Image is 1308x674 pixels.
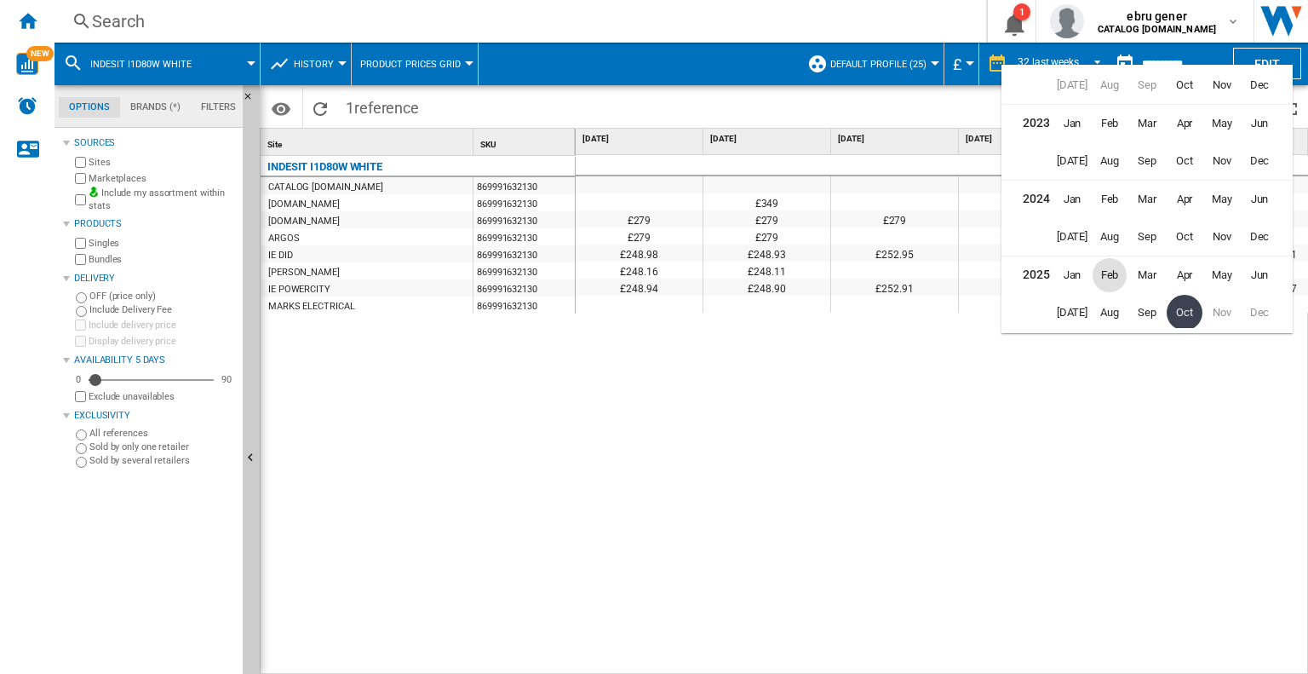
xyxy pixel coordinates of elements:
[1093,220,1127,254] span: Aug
[1241,180,1292,218] td: June 2024
[1167,220,1202,254] span: Oct
[1130,258,1164,292] span: Mar
[1093,144,1127,178] span: Aug
[1241,256,1292,294] td: June 2025
[1130,182,1164,216] span: Mar
[1053,180,1091,218] td: January 2024
[1091,104,1128,142] td: February 2023
[1241,104,1292,142] td: June 2023
[1241,294,1292,332] td: December 2025
[1205,107,1239,141] span: May
[1167,258,1202,292] span: Apr
[1093,258,1127,292] span: Feb
[1203,294,1241,332] td: November 2025
[1055,296,1089,330] span: [DATE]
[1205,182,1239,216] span: May
[1242,144,1276,178] span: Dec
[1091,180,1128,218] td: February 2024
[1166,104,1203,142] td: April 2023
[1203,142,1241,181] td: November 2023
[1166,294,1203,332] td: October 2025
[1128,218,1166,256] td: September 2024
[1091,66,1128,105] td: August 2022
[1130,144,1164,178] span: Sep
[1055,107,1089,141] span: Jan
[1053,66,1091,105] td: July 2022
[1166,180,1203,218] td: April 2024
[1203,66,1241,105] td: November 2022
[1166,256,1203,294] td: April 2025
[1002,66,1292,332] md-calendar: Calendar
[1242,107,1276,141] span: Jun
[1241,142,1292,181] td: December 2023
[1205,258,1239,292] span: May
[1167,295,1202,331] span: Oct
[1167,68,1202,102] span: Oct
[1128,180,1166,218] td: March 2024
[1091,142,1128,181] td: August 2023
[1166,218,1203,256] td: October 2024
[1130,107,1164,141] span: Mar
[1053,142,1091,181] td: July 2023
[1128,256,1166,294] td: March 2025
[1241,218,1292,256] td: December 2024
[1242,182,1276,216] span: Jun
[1091,256,1128,294] td: February 2025
[1205,220,1239,254] span: Nov
[1053,104,1091,142] td: January 2023
[1093,107,1127,141] span: Feb
[1093,296,1127,330] span: Aug
[1242,68,1276,102] span: Dec
[1167,182,1202,216] span: Apr
[1055,258,1089,292] span: Jan
[1242,258,1276,292] span: Jun
[1130,296,1164,330] span: Sep
[1167,107,1202,141] span: Apr
[1128,104,1166,142] td: March 2023
[1203,104,1241,142] td: May 2023
[1130,220,1164,254] span: Sep
[1053,294,1091,332] td: July 2025
[1128,66,1166,105] td: September 2022
[1166,66,1203,105] td: October 2022
[1055,220,1089,254] span: [DATE]
[1166,142,1203,181] td: October 2023
[1091,294,1128,332] td: August 2025
[1205,68,1239,102] span: Nov
[1203,180,1241,218] td: May 2024
[1128,294,1166,332] td: September 2025
[1002,104,1053,142] td: 2023
[1241,66,1292,105] td: December 2022
[1091,218,1128,256] td: August 2024
[1002,256,1053,294] td: 2025
[1002,180,1053,218] td: 2024
[1167,144,1202,178] span: Oct
[1128,142,1166,181] td: September 2023
[1242,220,1276,254] span: Dec
[1203,256,1241,294] td: May 2025
[1205,144,1239,178] span: Nov
[1055,144,1089,178] span: [DATE]
[1053,218,1091,256] td: July 2024
[1203,218,1241,256] td: November 2024
[1093,182,1127,216] span: Feb
[1053,256,1091,294] td: January 2025
[1055,182,1089,216] span: Jan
